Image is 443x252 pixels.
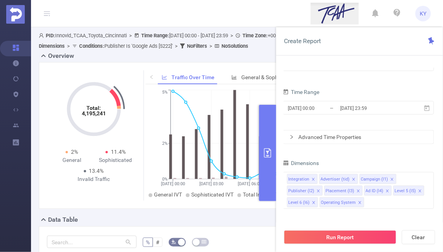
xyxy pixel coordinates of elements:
[390,177,394,182] i: icon: close
[171,74,215,80] span: Traffic Over Time
[48,215,78,224] h2: Data Table
[352,177,356,182] i: icon: close
[72,175,116,183] div: Invalid Traffic
[283,89,320,95] span: Time Range
[320,197,364,207] li: Operating System
[111,149,126,155] span: 11.4%
[287,103,350,113] input: Start date
[162,177,168,182] tspan: 0%
[39,33,46,38] i: icon: user
[65,43,72,49] span: >
[207,43,215,49] span: >
[283,160,319,166] span: Dimensions
[39,33,376,49] span: Innovid_TCAA_Toyota_Cincinnati [DATE] 00:00 - [DATE] 23:59 +00:00
[360,174,396,184] li: Campaign (l1)
[50,156,94,164] div: General
[79,43,173,49] span: Publisher Is 'Google Ads [5222]'
[289,186,315,196] div: Publisher (l2)
[154,191,182,198] span: General IVT
[228,33,235,38] span: >
[364,186,392,196] li: Ad ID (l4)
[393,186,424,196] li: Level 5 (l5)
[89,168,104,174] span: 13.4%
[94,156,138,164] div: Sophisticated
[71,149,78,155] span: 2%
[312,201,316,205] i: icon: close
[162,141,168,146] tspan: 2%
[289,135,294,139] i: icon: right
[82,110,106,116] tspan: 4,195,241
[339,103,402,113] input: End date
[319,174,358,184] li: Advertiser (tid)
[149,75,154,79] i: icon: left
[317,189,320,194] i: icon: close
[366,186,384,196] div: Ad ID (l4)
[289,174,310,184] div: Integration
[284,37,321,45] span: Create Report
[161,181,185,186] tspan: [DATE] 00:00
[324,186,363,196] li: Placement (l3)
[242,33,268,38] b: Time Zone:
[287,174,318,184] li: Integration
[289,198,310,208] div: Level 6 (l6)
[187,43,207,49] b: No Filters
[287,186,323,196] li: Publisher (l2)
[6,5,25,24] img: Protected Media
[46,33,55,38] b: PID:
[284,230,396,244] button: Run Report
[141,33,169,38] b: Time Range:
[87,105,101,111] tspan: Total:
[199,181,223,186] tspan: [DATE] 03:00
[321,174,350,184] div: Advertiser (tid)
[326,186,355,196] div: Placement (l3)
[79,43,104,49] b: Conditions :
[47,236,137,248] input: Search...
[418,189,422,194] i: icon: close
[127,33,134,38] span: >
[173,43,180,49] span: >
[162,90,168,95] tspan: 5%
[202,240,206,244] i: icon: table
[243,191,288,198] span: Total Invalid Traffic
[386,189,389,194] i: icon: close
[287,197,318,207] li: Level 6 (l6)
[241,74,338,80] span: General & Sophisticated IVT by Category
[146,239,150,245] span: %
[283,130,434,144] div: icon: rightAdvanced Time Properties
[238,181,262,186] tspan: [DATE] 06:00
[171,240,176,244] i: icon: bg-colors
[395,186,416,196] div: Level 5 (l5)
[356,189,360,194] i: icon: close
[48,51,74,61] h2: Overview
[420,6,427,21] span: KY
[232,75,237,80] i: icon: bar-chart
[402,230,435,244] button: Clear
[321,198,356,208] div: Operating System
[156,239,159,245] span: #
[358,201,362,205] i: icon: close
[361,174,388,184] div: Campaign (l1)
[311,177,315,182] i: icon: close
[191,191,234,198] span: Sophisticated IVT
[162,75,167,80] i: icon: line-chart
[221,43,248,49] b: No Solutions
